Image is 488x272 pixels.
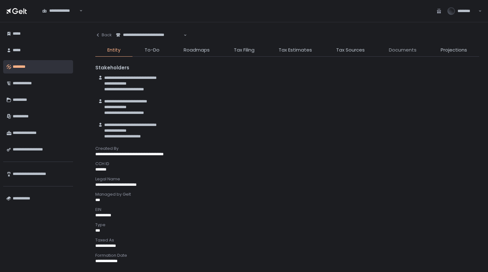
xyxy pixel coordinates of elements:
[116,38,183,44] input: Search for option
[389,46,417,54] span: Documents
[95,176,479,182] div: Legal Name
[95,253,479,258] div: Formation Date
[42,14,79,20] input: Search for option
[95,29,112,41] button: Back
[279,46,312,54] span: Tax Estimates
[145,46,159,54] span: To-Do
[184,46,210,54] span: Roadmaps
[95,192,479,197] div: Managed by Gelt
[107,46,120,54] span: Entity
[95,222,479,228] div: Type
[441,46,467,54] span: Projections
[336,46,365,54] span: Tax Sources
[95,237,479,243] div: Taxed As
[112,29,187,42] div: Search for option
[38,4,83,17] div: Search for option
[95,161,479,167] div: CCH ID
[95,207,479,213] div: EIN
[234,46,254,54] span: Tax Filing
[95,32,112,38] div: Back
[95,146,479,151] div: Created By
[95,64,479,72] div: Stakeholders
